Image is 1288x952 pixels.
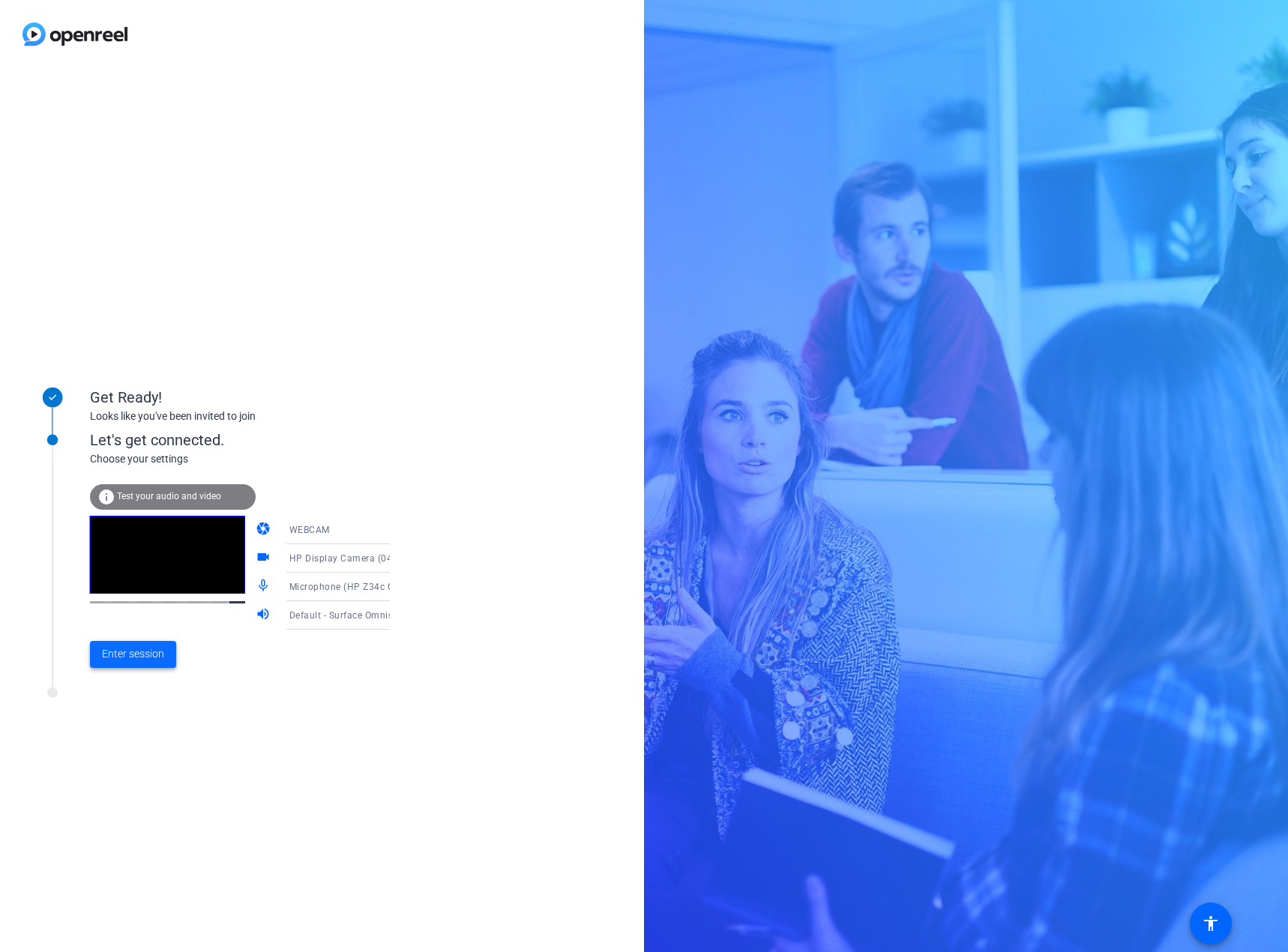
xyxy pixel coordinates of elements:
div: Looks like you've been invited to join [90,409,390,424]
mat-icon: volume_up [256,606,274,624]
div: Let's get connected. [90,429,421,451]
span: Default - Surface Omnisonic Speakers (Surface High Definition Audio) [289,609,595,621]
span: WEBCAM [289,525,330,535]
span: HP Display Camera (0408:5458) [289,552,433,564]
mat-icon: mic_none [256,578,274,596]
span: Test your audio and video [117,491,221,501]
span: Enter session [102,646,164,662]
div: Choose your settings [90,451,421,467]
mat-icon: info [97,488,115,506]
span: Microphone (HP Z34c G3 USB Audio) [289,580,452,592]
mat-icon: accessibility [1202,915,1220,933]
button: Enter session [90,641,176,668]
mat-icon: camera [256,521,274,539]
div: Get Ready! [90,386,390,409]
mat-icon: videocam [256,549,274,567]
